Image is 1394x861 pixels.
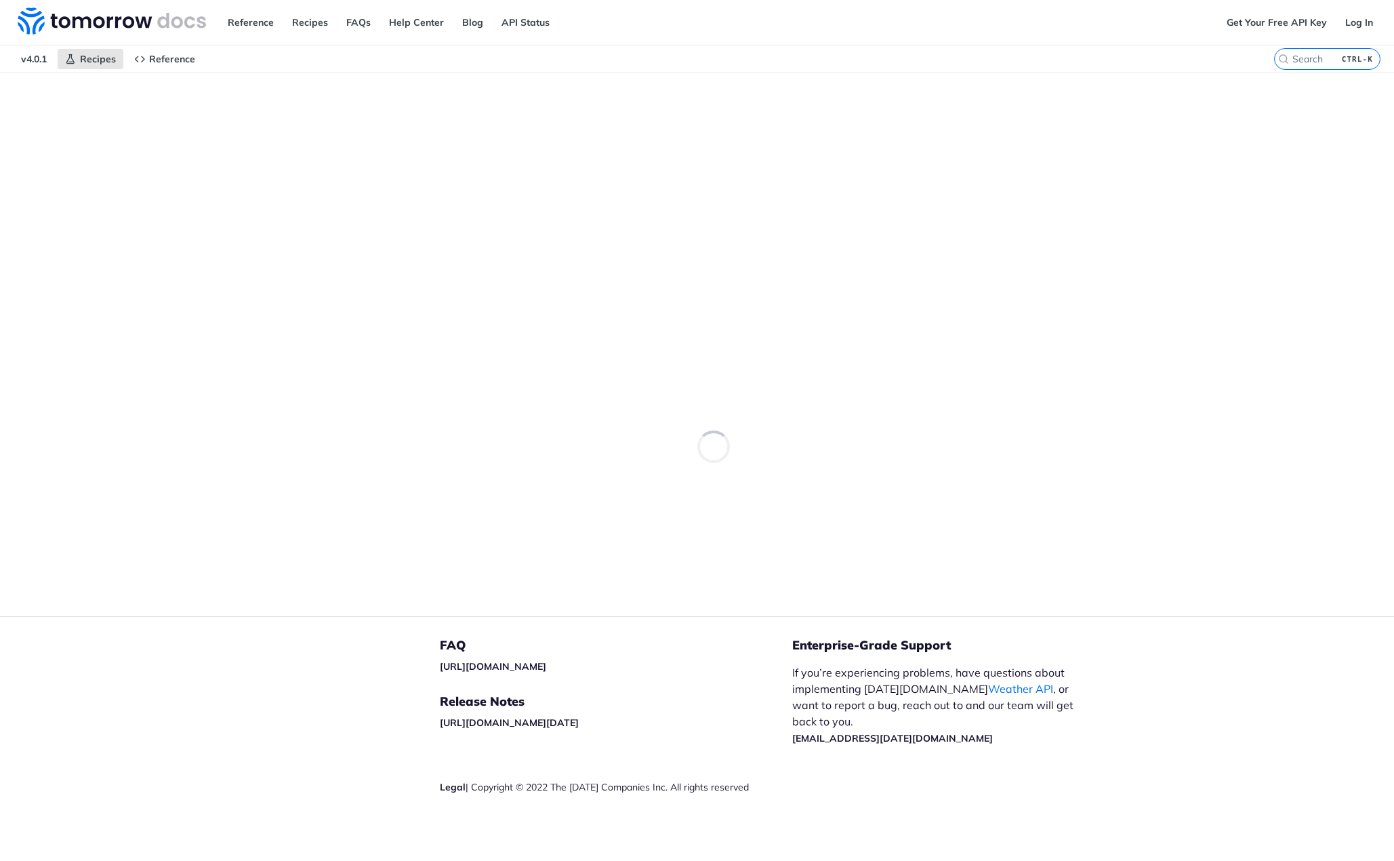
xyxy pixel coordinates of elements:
h5: Enterprise-Grade Support [792,637,1109,654]
span: v4.0.1 [14,49,54,69]
img: Tomorrow.io Weather API Docs [18,7,206,35]
a: Recipes [285,12,335,33]
a: Log In [1338,12,1380,33]
h5: FAQ [440,637,792,654]
div: | Copyright © 2022 The [DATE] Companies Inc. All rights reserved [440,780,792,794]
a: Weather API [988,682,1053,696]
a: [URL][DOMAIN_NAME][DATE] [440,717,579,729]
span: Recipes [80,53,116,65]
a: Get Your Free API Key [1219,12,1334,33]
p: If you’re experiencing problems, have questions about implementing [DATE][DOMAIN_NAME] , or want ... [792,664,1088,746]
a: FAQs [339,12,378,33]
a: [URL][DOMAIN_NAME] [440,660,546,673]
kbd: CTRL-K [1338,52,1376,66]
h5: Release Notes [440,694,792,710]
a: Help Center [382,12,451,33]
a: Legal [440,781,466,793]
a: Blog [455,12,491,33]
a: Recipes [58,49,123,69]
a: API Status [494,12,557,33]
svg: Search [1278,54,1289,64]
span: Reference [149,53,195,65]
a: [EMAIL_ADDRESS][DATE][DOMAIN_NAME] [792,732,993,744]
a: Reference [127,49,203,69]
a: Reference [220,12,281,33]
